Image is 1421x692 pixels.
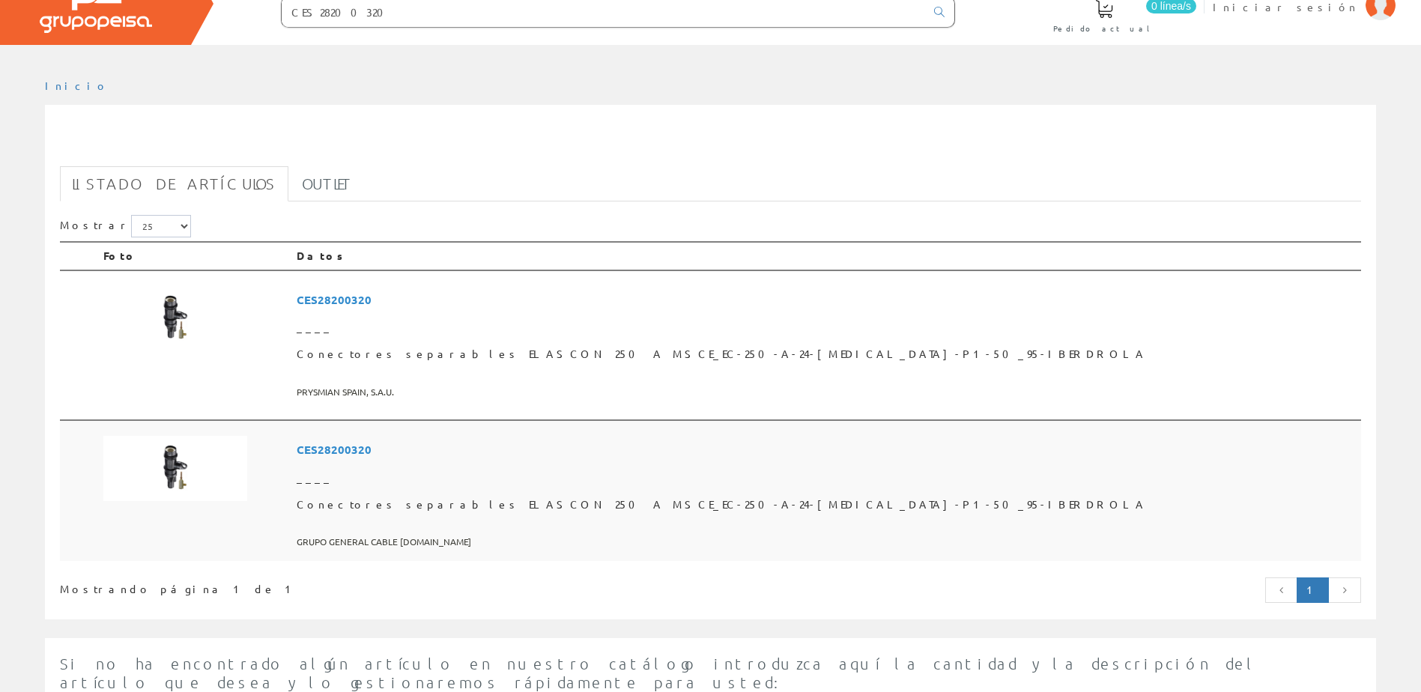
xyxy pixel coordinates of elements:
[45,79,109,92] a: Inicio
[297,286,1355,314] span: CES28200320
[1328,577,1361,603] a: Página siguiente
[103,286,247,351] img: Foto artículo Conectores separables ELASCON 250 A MSCE_EC-250-A-24-T3-P1-50_95-IBERDROLA (192x86....
[297,491,1355,518] span: Conectores separables ELASCON 250 A MSCE_EC-250-A-24-[MEDICAL_DATA]-P1-50_95-IBERDROLA
[297,380,1355,404] span: PRYSMIAN SPAIN, S.A.U.
[60,129,1361,159] h1: CES28200320
[1297,577,1329,603] a: Página actual
[297,436,1355,464] span: CES28200320
[1053,21,1155,36] span: Pedido actual
[297,314,1355,341] span: ____
[103,436,247,501] img: Foto artículo Conectores separables ELASCON 250 A MSCE_EC-250-A-24-T3-P1-50_95-IBERDROLA (192x86....
[60,655,1259,691] span: Si no ha encontrado algún artículo en nuestro catálogo introduzca aquí la cantidad y la descripci...
[60,166,288,201] a: Listado de artículos
[297,529,1355,554] span: GRUPO GENERAL CABLE [DOMAIN_NAME]
[297,341,1355,368] span: Conectores separables ELASCON 250 A MSCE_EC-250-A-24-[MEDICAL_DATA]-P1-50_95-IBERDROLA
[291,242,1361,270] th: Datos
[290,166,364,201] a: Outlet
[60,215,191,237] label: Mostrar
[60,576,589,597] div: Mostrando página 1 de 1
[297,464,1355,491] span: ____
[1265,577,1298,603] a: Página anterior
[131,215,191,237] select: Mostrar
[97,242,291,270] th: Foto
